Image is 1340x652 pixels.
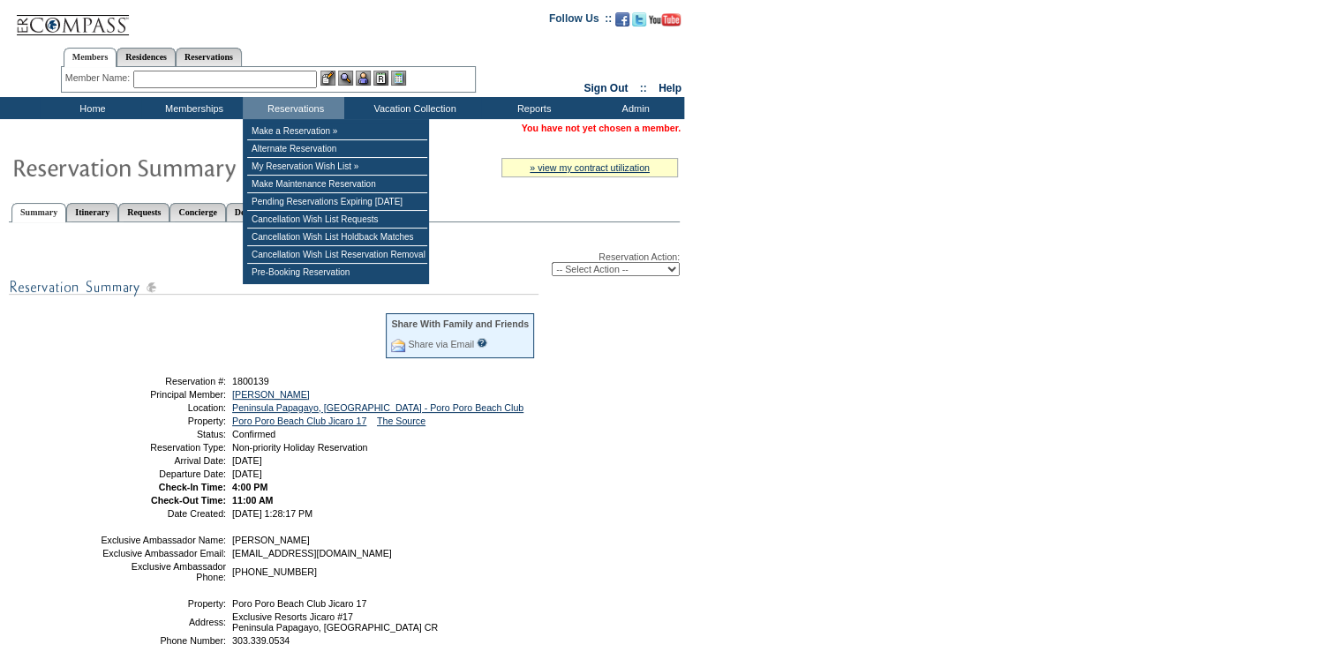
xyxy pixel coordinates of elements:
span: You have not yet chosen a member. [522,123,681,133]
td: Phone Number: [100,635,226,646]
td: Pending Reservations Expiring [DATE] [247,193,427,211]
td: Property: [100,598,226,609]
a: Summary [11,203,66,222]
td: Reports [481,97,583,119]
td: Arrival Date: [100,455,226,466]
td: Vacation Collection [344,97,481,119]
div: Member Name: [65,71,133,86]
img: subTtlResSummary.gif [9,276,538,298]
td: Reservations [243,97,344,119]
td: Departure Date: [100,468,226,479]
span: 4:00 PM [232,482,267,492]
img: Subscribe to our YouTube Channel [649,13,681,26]
td: Admin [583,97,684,119]
a: Members [64,48,117,67]
td: Cancellation Wish List Reservation Removal [247,246,427,264]
img: View [338,71,353,86]
img: b_edit.gif [320,71,335,86]
td: My Reservation Wish List » [247,158,427,176]
span: 1800139 [232,376,269,386]
a: Concierge [169,203,225,221]
td: Follow Us :: [549,11,612,32]
td: Address: [100,611,226,633]
span: [EMAIL_ADDRESS][DOMAIN_NAME] [232,548,392,558]
td: Alternate Reservation [247,140,427,158]
td: Date Created: [100,508,226,519]
a: Detail [226,203,267,221]
td: Home [40,97,141,119]
td: Status: [100,429,226,439]
a: Residences [117,48,176,66]
span: [DATE] [232,468,262,479]
span: Exclusive Resorts Jicaro #17 Peninsula Papagayo, [GEOGRAPHIC_DATA] CR [232,611,438,633]
td: Make a Reservation » [247,123,427,140]
span: 303.339.0534 [232,635,290,646]
a: The Source [377,416,425,426]
a: Subscribe to our YouTube Channel [649,18,681,28]
a: » view my contract utilization [530,162,650,173]
input: What is this? [477,338,487,348]
a: [PERSON_NAME] [232,389,310,400]
span: Poro Poro Beach Club Jicaro 17 [232,598,366,609]
span: Confirmed [232,429,275,439]
img: Reservations [373,71,388,86]
img: Follow us on Twitter [632,12,646,26]
a: Itinerary [66,203,118,221]
td: Exclusive Ambassador Phone: [100,561,226,582]
img: b_calculator.gif [391,71,406,86]
a: Become our fan on Facebook [615,18,629,28]
span: [PERSON_NAME] [232,535,310,545]
span: [DATE] 1:28:17 PM [232,508,312,519]
td: Location: [100,402,226,413]
div: Share With Family and Friends [391,319,529,329]
a: Poro Poro Beach Club Jicaro 17 [232,416,366,426]
a: Peninsula Papagayo, [GEOGRAPHIC_DATA] - Poro Poro Beach Club [232,402,523,413]
td: Exclusive Ambassador Name: [100,535,226,545]
a: Reservations [176,48,242,66]
strong: Check-Out Time: [151,495,226,506]
td: Reservation Type: [100,442,226,453]
a: Sign Out [583,82,628,94]
td: Reservation #: [100,376,226,386]
span: 11:00 AM [232,495,273,506]
div: Reservation Action: [9,251,680,276]
a: Share via Email [408,339,474,349]
td: Make Maintenance Reservation [247,176,427,193]
img: Become our fan on Facebook [615,12,629,26]
img: Reservaton Summary [11,149,365,184]
span: :: [640,82,647,94]
span: [DATE] [232,455,262,466]
td: Principal Member: [100,389,226,400]
img: Impersonate [356,71,371,86]
td: Cancellation Wish List Holdback Matches [247,229,427,246]
td: Pre-Booking Reservation [247,264,427,281]
td: Property: [100,416,226,426]
td: Memberships [141,97,243,119]
span: Non-priority Holiday Reservation [232,442,367,453]
td: Exclusive Ambassador Email: [100,548,226,558]
strong: Check-In Time: [159,482,226,492]
a: Help [659,82,681,94]
td: Cancellation Wish List Requests [247,211,427,229]
a: Follow us on Twitter [632,18,646,28]
a: Requests [118,203,169,221]
span: [PHONE_NUMBER] [232,566,317,577]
